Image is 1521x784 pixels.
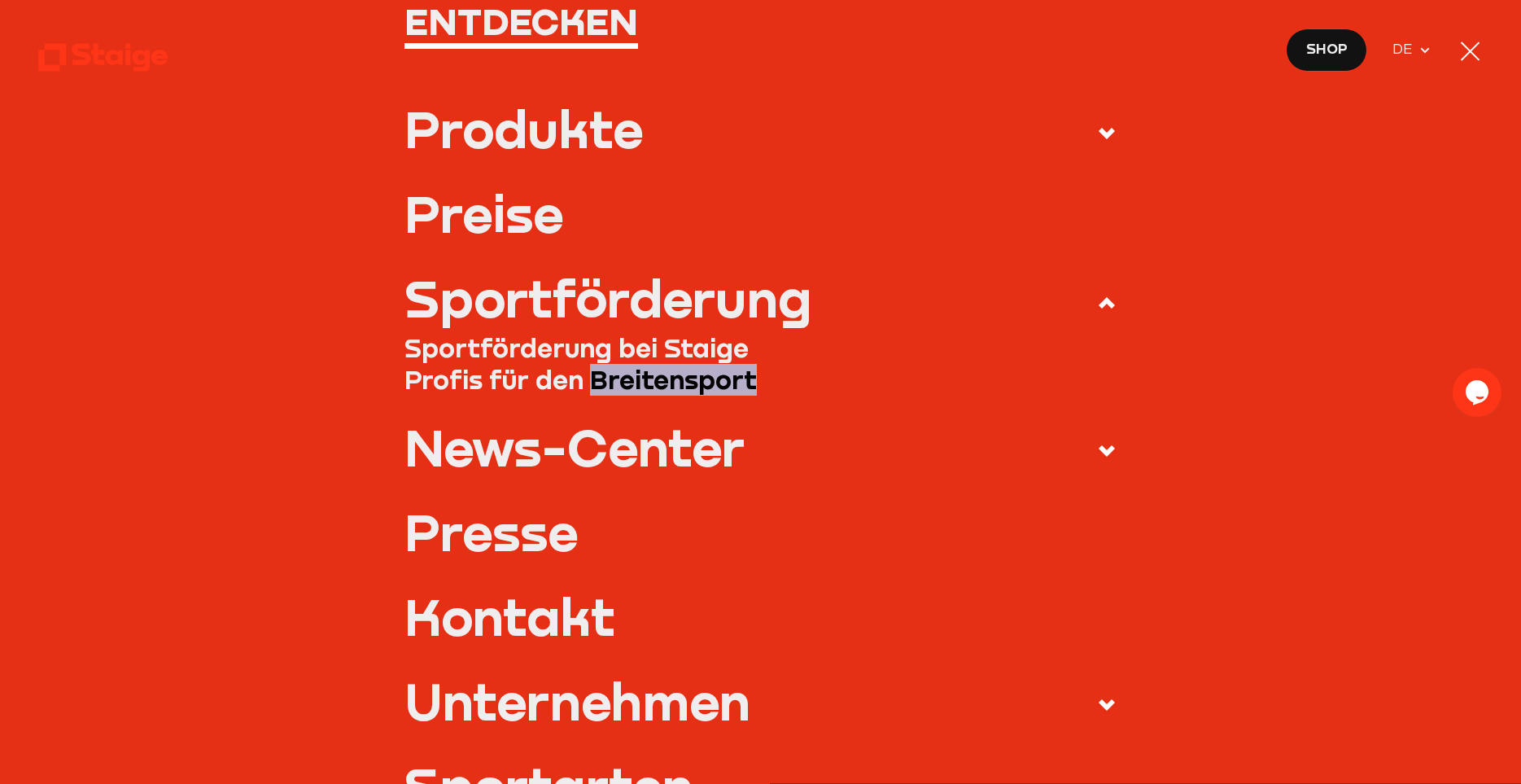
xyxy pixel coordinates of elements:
a: Sportförderung bei Staige [404,332,1117,364]
a: Shop [1286,28,1367,72]
span: Shop [1306,37,1348,59]
iframe: chat widget [1453,368,1505,417]
div: Produkte [404,103,643,155]
a: Presse [404,506,1117,558]
a: Kontakt [404,591,1117,642]
div: News-Center [404,422,745,473]
a: Profis für den Breitensport [404,364,1117,396]
span: DE [1392,38,1418,60]
div: Sportförderung [404,273,811,324]
div: Unternehmen [404,676,750,727]
a: Preise [404,188,1117,239]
